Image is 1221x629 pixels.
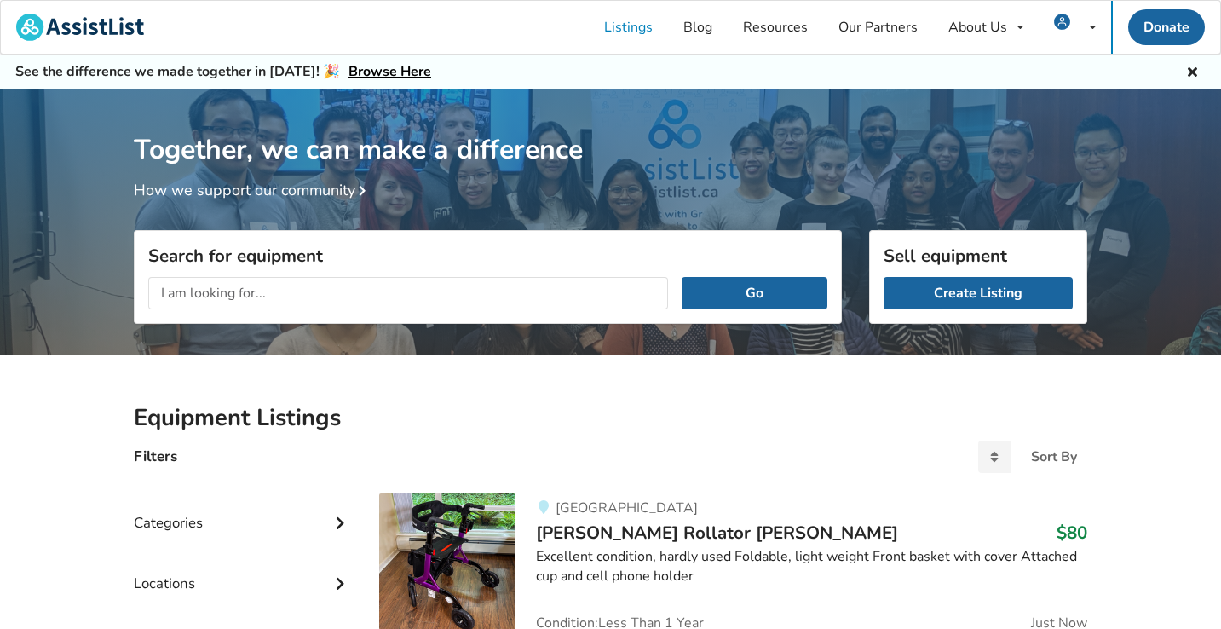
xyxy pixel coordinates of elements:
a: Our Partners [823,1,933,54]
h3: Sell equipment [884,245,1073,267]
a: Donate [1128,9,1205,45]
span: [PERSON_NAME] Rollator [PERSON_NAME] [536,521,898,545]
a: Resources [728,1,823,54]
div: Locations [134,540,352,601]
a: Create Listing [884,277,1073,309]
h3: Search for equipment [148,245,827,267]
h5: See the difference we made together in [DATE]! 🎉 [15,63,431,81]
a: Listings [589,1,668,54]
div: About Us [948,20,1007,34]
div: Sort By [1031,450,1077,464]
img: assistlist-logo [16,14,144,41]
span: [GEOGRAPHIC_DATA] [556,499,698,517]
h4: Filters [134,447,177,466]
div: Categories [134,480,352,540]
a: How we support our community [134,180,372,200]
h1: Together, we can make a difference [134,89,1087,167]
a: Blog [668,1,728,54]
a: Browse Here [348,62,431,81]
input: I am looking for... [148,277,668,309]
div: Excellent condition, hardly used Foldable, light weight Front basket with cover Attached cup and ... [536,547,1087,586]
button: Go [682,277,827,309]
h3: $80 [1057,522,1087,544]
img: user icon [1054,14,1070,30]
h2: Equipment Listings [134,403,1087,433]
